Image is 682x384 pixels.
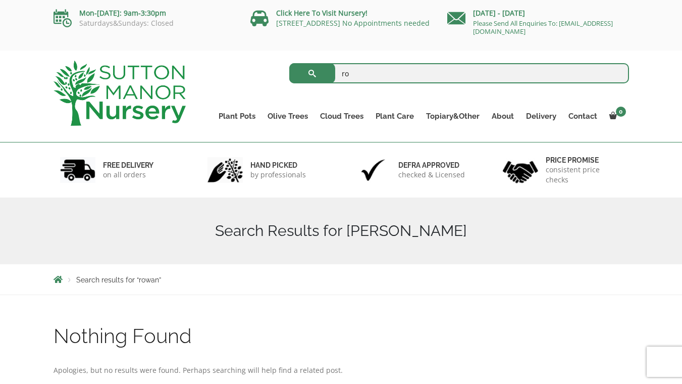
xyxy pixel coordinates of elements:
[54,275,629,283] nav: Breadcrumbs
[54,61,186,126] img: logo
[546,156,622,165] h6: Price promise
[54,364,629,376] p: Apologies, but no results were found. Perhaps searching will help find a related post.
[54,7,235,19] p: Mon-[DATE]: 9am-3:30pm
[473,19,613,36] a: Please Send All Enquiries To: [EMAIL_ADDRESS][DOMAIN_NAME]
[314,109,370,123] a: Cloud Trees
[60,157,95,183] img: 1.jpg
[54,19,235,27] p: Saturdays&Sundays: Closed
[250,161,306,170] h6: hand picked
[562,109,603,123] a: Contact
[370,109,420,123] a: Plant Care
[420,109,486,123] a: Topiary&Other
[520,109,562,123] a: Delivery
[603,109,629,123] a: 0
[398,170,465,180] p: checked & Licensed
[486,109,520,123] a: About
[355,157,391,183] img: 3.jpg
[398,161,465,170] h6: Defra approved
[250,170,306,180] p: by professionals
[289,63,629,83] input: Search...
[54,222,629,240] h1: Search Results for [PERSON_NAME]
[616,107,626,117] span: 0
[54,325,629,347] h1: Nothing Found
[276,18,430,28] a: [STREET_ADDRESS] No Appointments needed
[207,157,243,183] img: 2.jpg
[447,7,629,19] p: [DATE] - [DATE]
[546,165,622,185] p: consistent price checks
[503,155,538,185] img: 4.jpg
[213,109,261,123] a: Plant Pots
[103,170,153,180] p: on all orders
[103,161,153,170] h6: FREE DELIVERY
[76,276,161,284] span: Search results for “rowan”
[276,8,368,18] a: Click Here To Visit Nursery!
[261,109,314,123] a: Olive Trees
